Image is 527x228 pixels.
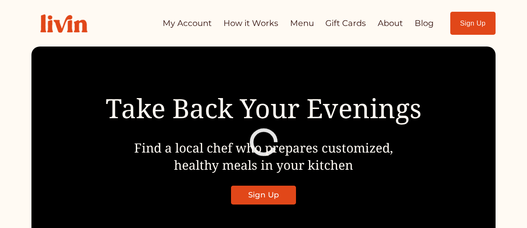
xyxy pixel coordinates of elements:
[325,15,366,31] a: Gift Cards
[223,15,278,31] a: How it Works
[231,186,296,205] a: Sign Up
[378,15,403,31] a: About
[134,139,393,174] span: Find a local chef who prepares customized, healthy meals in your kitchen
[106,90,422,126] span: Take Back Your Evenings
[31,5,96,41] img: Livin
[450,12,496,35] a: Sign Up
[163,15,212,31] a: My Account
[415,15,434,31] a: Blog
[290,15,314,31] a: Menu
